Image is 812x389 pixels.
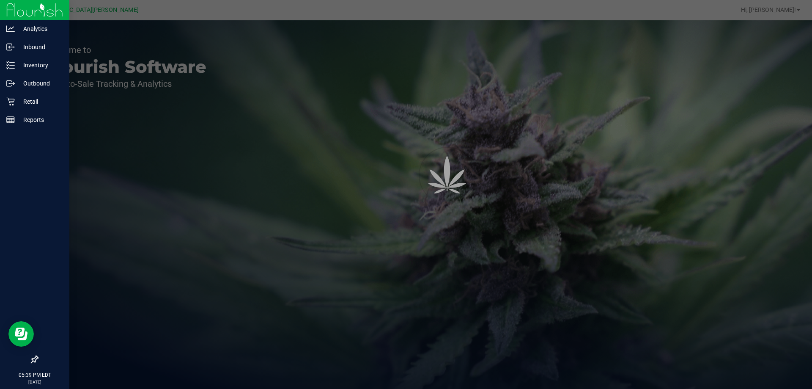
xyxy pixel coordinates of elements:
[15,78,66,88] p: Outbound
[15,42,66,52] p: Inbound
[4,371,66,379] p: 05:39 PM EDT
[15,97,66,107] p: Retail
[15,115,66,125] p: Reports
[15,60,66,70] p: Inventory
[6,97,15,106] inline-svg: Retail
[4,379,66,385] p: [DATE]
[6,116,15,124] inline-svg: Reports
[6,79,15,88] inline-svg: Outbound
[6,61,15,69] inline-svg: Inventory
[6,25,15,33] inline-svg: Analytics
[6,43,15,51] inline-svg: Inbound
[8,321,34,347] iframe: Resource center
[15,24,66,34] p: Analytics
